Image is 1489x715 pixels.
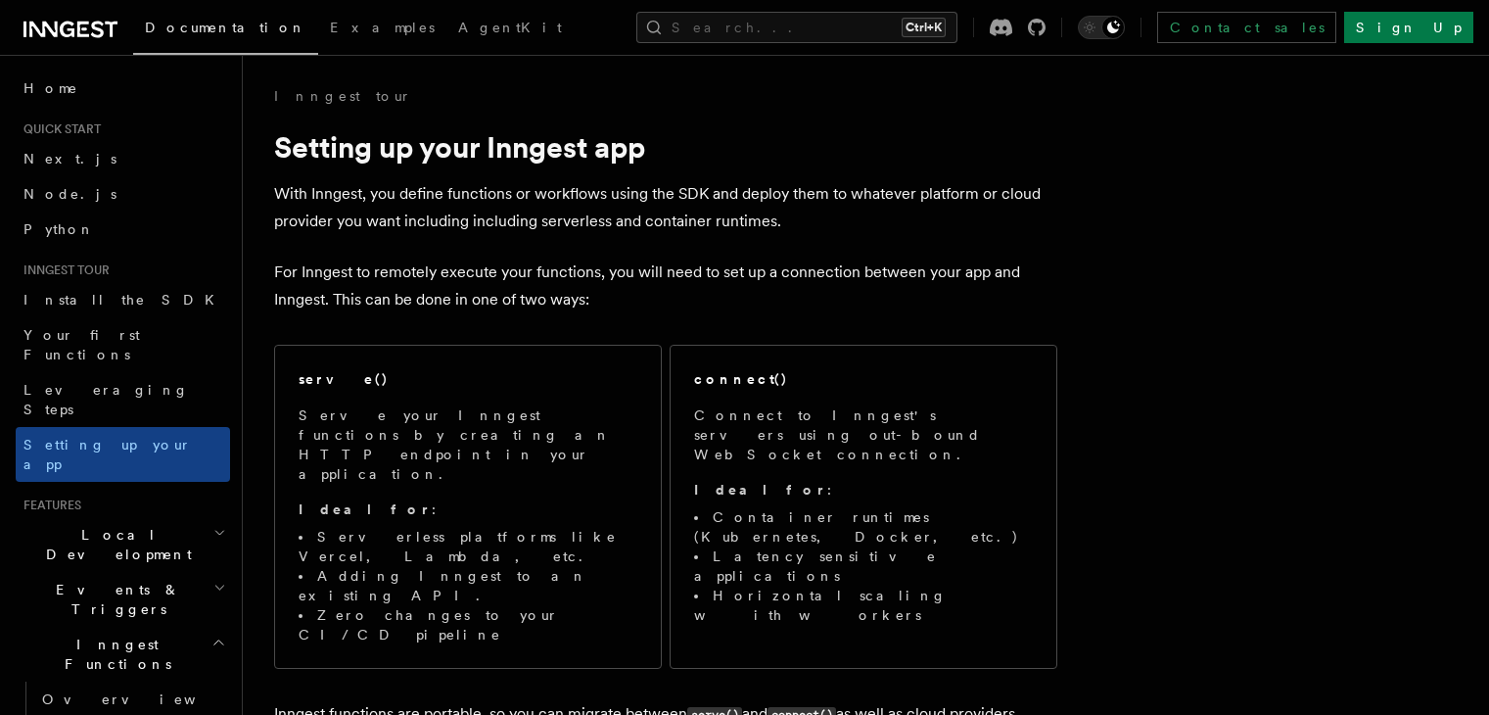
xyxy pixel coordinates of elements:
[42,691,244,707] span: Overview
[133,6,318,55] a: Documentation
[16,635,211,674] span: Inngest Functions
[16,427,230,482] a: Setting up your app
[274,86,411,106] a: Inngest tour
[274,129,1057,165] h1: Setting up your Inngest app
[16,212,230,247] a: Python
[16,627,230,682] button: Inngest Functions
[16,317,230,372] a: Your first Functions
[23,382,189,417] span: Leveraging Steps
[16,282,230,317] a: Install the SDK
[274,345,662,669] a: serve()Serve your Inngest functions by creating an HTTP endpoint in your application.Ideal for:Se...
[694,547,1033,586] li: Latency sensitive applications
[636,12,957,43] button: Search...Ctrl+K
[299,605,637,644] li: Zero changes to your CI/CD pipeline
[694,482,827,498] strong: Ideal for
[274,180,1057,235] p: With Inngest, you define functions or workflows using the SDK and deploy them to whatever platfor...
[902,18,946,37] kbd: Ctrl+K
[299,501,432,517] strong: Ideal for
[16,141,230,176] a: Next.js
[1157,12,1336,43] a: Contact sales
[446,6,574,53] a: AgentKit
[23,437,192,472] span: Setting up your app
[330,20,435,35] span: Examples
[16,525,213,564] span: Local Development
[318,6,446,53] a: Examples
[16,372,230,427] a: Leveraging Steps
[23,327,140,362] span: Your first Functions
[23,186,116,202] span: Node.js
[16,580,213,619] span: Events & Triggers
[16,176,230,212] a: Node.js
[694,369,788,389] h2: connect()
[299,369,389,389] h2: serve()
[1078,16,1125,39] button: Toggle dark mode
[1344,12,1473,43] a: Sign Up
[299,527,637,566] li: Serverless platforms like Vercel, Lambda, etc.
[16,121,101,137] span: Quick start
[16,71,230,106] a: Home
[299,405,637,484] p: Serve your Inngest functions by creating an HTTP endpoint in your application.
[16,572,230,627] button: Events & Triggers
[694,405,1033,464] p: Connect to Inngest's servers using out-bound WebSocket connection.
[694,586,1033,625] li: Horizontal scaling with workers
[299,500,637,519] p: :
[23,221,95,237] span: Python
[23,292,226,308] span: Install the SDK
[23,151,116,167] span: Next.js
[16,498,81,513] span: Features
[458,20,562,35] span: AgentKit
[670,345,1057,669] a: connect()Connect to Inngest's servers using out-bound WebSocket connection.Ideal for:Container ru...
[145,20,306,35] span: Documentation
[23,78,78,98] span: Home
[274,259,1057,313] p: For Inngest to remotely execute your functions, you will need to set up a connection between your...
[694,480,1033,500] p: :
[16,262,110,278] span: Inngest tour
[299,566,637,605] li: Adding Inngest to an existing API.
[694,507,1033,547] li: Container runtimes (Kubernetes, Docker, etc.)
[16,517,230,572] button: Local Development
